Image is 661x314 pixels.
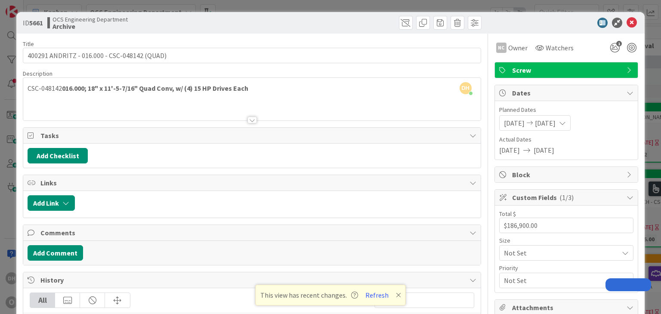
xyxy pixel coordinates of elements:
span: [DATE] [534,145,554,155]
span: Dates [512,88,622,98]
label: Total $ [499,210,516,218]
b: Archive [53,23,128,30]
span: Tasks [40,130,465,141]
span: Attachments [512,302,622,313]
div: NC [496,43,507,53]
span: Not Set [504,247,614,259]
span: Actual Dates [499,135,633,144]
p: CSC-048142 [28,83,476,93]
span: ID [23,18,43,28]
span: Owner [508,43,528,53]
button: Add Checklist [28,148,88,163]
span: Links [40,178,465,188]
span: ( 1/3 ) [559,193,574,202]
span: Block [512,169,622,180]
button: Add Comment [28,245,83,261]
span: Screw [512,65,622,75]
span: DH [460,82,472,94]
div: All [30,293,55,308]
span: Planned Dates [499,105,633,114]
span: Custom Fields [512,192,622,203]
span: 1 [616,41,622,46]
strong: 016.000; 18" x 11'-5-7/16" Quad Conv, w/ (4) 15 HP Drives Each [62,84,248,92]
span: Watchers [546,43,574,53]
input: Search... [374,292,474,308]
span: [DATE] [504,118,525,128]
b: 5661 [29,18,43,27]
button: Refresh [362,289,392,301]
button: Add Link [28,195,75,211]
input: type card name here... [23,48,481,63]
div: Size [499,237,633,243]
span: [DATE] [535,118,556,128]
span: Description [23,70,53,77]
span: History [40,275,465,285]
span: Not Set [504,274,614,286]
span: Comments [40,228,465,238]
div: Priority [499,265,633,271]
span: [DATE] [499,145,520,155]
span: OCS Engineering Department [53,16,128,23]
span: This view has recent changes. [260,290,358,300]
label: Title [23,40,34,48]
